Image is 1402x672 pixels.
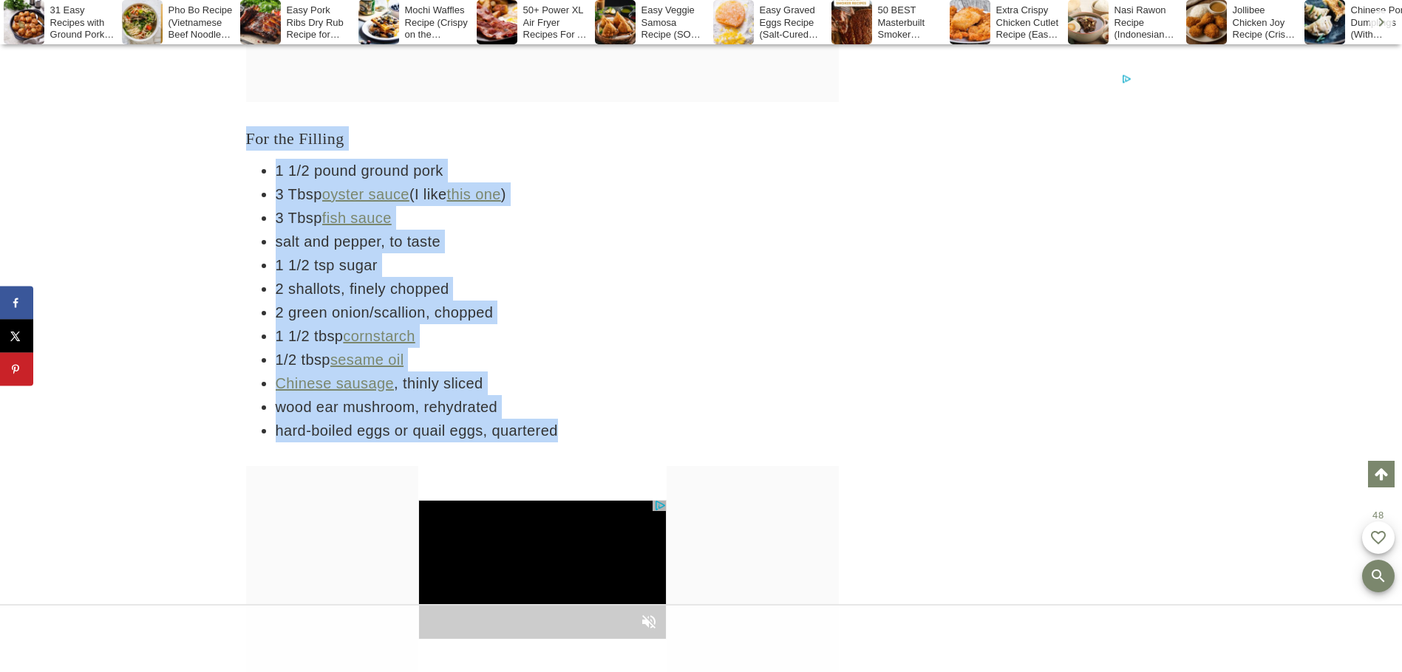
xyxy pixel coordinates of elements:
[276,371,839,395] li: , thinly sliced
[276,277,839,301] li: 2 shallots, finely chopped
[276,324,839,348] li: 1 1/2 tbsp
[276,419,839,442] li: hard-boiled eggs or quail eggs, quartered
[1368,461,1395,487] a: Scroll to top
[276,395,839,419] li: wood ear mushroom, rehydrated
[276,230,839,253] li: salt and pepper, to taste
[276,348,839,371] li: 1/2 tbsp
[246,129,344,148] span: For the Filling
[322,210,392,226] a: fish sauce
[276,206,839,230] li: 3 Tbsp
[276,159,839,182] li: 1 1/2 pound ground pork
[276,301,839,324] li: 2 green onion/scallion, chopped
[322,186,409,202] a: oyster sauce
[343,328,415,344] a: cornstarch
[446,186,500,202] a: this one
[523,1,537,12] img: iconc.png
[1,1,13,13] img: consumer-privacy-logo.png
[276,182,839,206] li: 3 Tbsp (I like )
[276,253,839,277] li: 1 1/2 tsp sugar
[276,375,395,391] a: Chinese sausage
[330,352,404,368] a: sesame oil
